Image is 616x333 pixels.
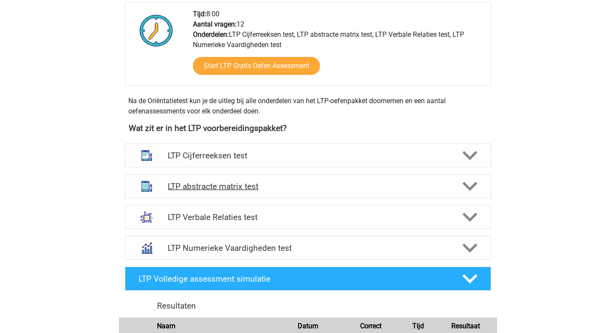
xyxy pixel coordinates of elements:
img: cijferreeksen [136,144,158,166]
img: Klok [135,9,178,52]
div: Datum [276,321,339,331]
h4: LTP Numerieke Vaardigheden test [168,243,448,253]
img: abstracte matrices [136,175,158,197]
div: Correct [340,321,403,331]
div: Naam [151,321,277,331]
h4: LTP abstracte matrix test [168,181,448,191]
h4: Resultaten [157,301,491,311]
h4: Wat zit er in het LTP voorbereidingspakket? [129,123,487,133]
b: Tijd: [193,10,206,18]
div: 8:00 12 LTP Cijferreeksen test, LTP abstracte matrix test, LTP Verbale Relaties test, LTP Numerie... [187,9,490,85]
b: Onderdelen: [193,30,229,39]
h4: LTP Verbale Relaties test [168,212,448,222]
img: analogieen [136,206,158,228]
a: numeriek redeneren LTP Numerieke Vaardigheden test [121,236,495,260]
a: Start LTP Gratis Oefen Assessment [193,57,320,75]
a: analogieen LTP Verbale Relaties test [121,205,495,229]
a: cijferreeksen LTP Cijferreeksen test [121,143,495,167]
a: abstracte matrices LTP abstracte matrix test [121,174,495,198]
img: numeriek redeneren [136,237,158,259]
a: LTP Volledige assessment simulatie [121,267,495,291]
h4: LTP Cijferreeksen test [168,151,448,161]
b: Aantal vragen: [193,20,237,28]
h4: LTP Volledige assessment simulatie [139,274,448,284]
div: Resultaat [434,321,497,331]
div: Na de Oriëntatietest kun je de uitleg bij alle onderdelen van het LTP-oefenpakket doornemen en ee... [125,96,491,116]
div: Tijd [403,321,434,331]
